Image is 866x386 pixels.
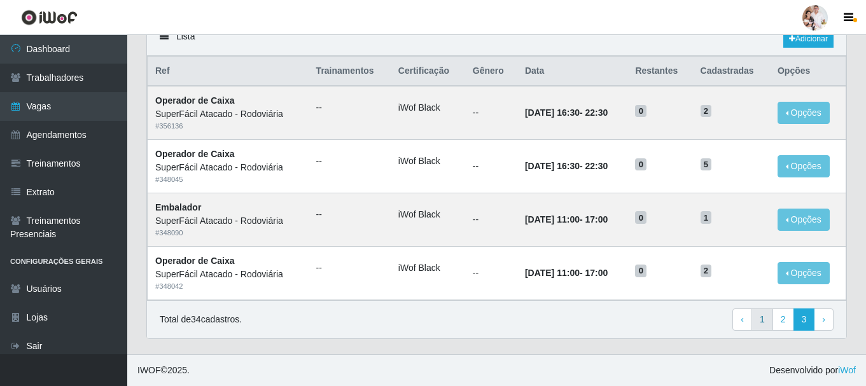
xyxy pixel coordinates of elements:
[778,155,830,177] button: Opções
[585,268,608,278] time: 17:00
[155,107,301,121] div: SuperFácil Atacado - Rodoviária
[147,22,846,56] div: Lista
[137,365,161,375] span: IWOF
[316,101,383,114] ul: --
[585,214,608,224] time: 17:00
[525,161,580,171] time: [DATE] 16:30
[525,107,580,118] time: [DATE] 16:30
[525,268,580,278] time: [DATE] 11:00
[155,95,235,106] strong: Operador de Caixa
[21,10,78,25] img: CoreUI Logo
[148,57,309,86] th: Ref
[517,57,628,86] th: Data
[770,57,846,86] th: Opções
[627,57,692,86] th: Restantes
[741,314,744,324] span: ‹
[585,107,608,118] time: 22:30
[778,102,830,124] button: Opções
[398,208,457,221] li: iWof Black
[316,208,383,221] ul: --
[525,214,608,224] strong: -
[838,365,856,375] a: iWof
[751,308,773,331] a: 1
[585,161,608,171] time: 22:30
[635,105,646,118] span: 0
[155,121,301,132] div: # 356136
[635,211,646,224] span: 0
[309,57,391,86] th: Trainamentos
[155,256,235,266] strong: Operador de Caixa
[525,268,608,278] strong: -
[732,308,834,331] nav: pagination
[137,364,190,377] span: © 2025 .
[701,105,712,118] span: 2
[525,107,608,118] strong: -
[772,308,794,331] a: 2
[398,101,457,114] li: iWof Black
[465,193,517,246] td: --
[822,314,825,324] span: ›
[155,281,301,292] div: # 348042
[701,158,712,171] span: 5
[635,265,646,277] span: 0
[814,308,834,331] a: Next
[793,308,815,331] a: 3
[155,268,301,281] div: SuperFácil Atacado - Rodoviária
[701,211,712,224] span: 1
[778,209,830,231] button: Opções
[693,57,770,86] th: Cadastradas
[316,261,383,275] ul: --
[155,202,201,212] strong: Embalador
[155,174,301,185] div: # 348045
[465,57,517,86] th: Gênero
[769,364,856,377] span: Desenvolvido por
[160,313,242,326] p: Total de 34 cadastros.
[465,140,517,193] td: --
[701,265,712,277] span: 2
[525,161,608,171] strong: -
[783,30,834,48] a: Adicionar
[398,261,457,275] li: iWof Black
[465,86,517,139] td: --
[316,155,383,168] ul: --
[525,214,580,224] time: [DATE] 11:00
[155,228,301,238] div: # 348090
[391,57,465,86] th: Certificação
[155,149,235,159] strong: Operador de Caixa
[635,158,646,171] span: 0
[155,214,301,228] div: SuperFácil Atacado - Rodoviária
[465,246,517,300] td: --
[732,308,752,331] a: Previous
[155,161,301,174] div: SuperFácil Atacado - Rodoviária
[778,262,830,284] button: Opções
[398,155,457,168] li: iWof Black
